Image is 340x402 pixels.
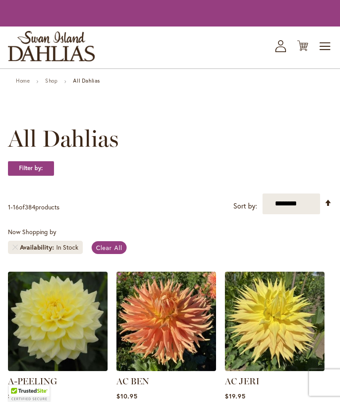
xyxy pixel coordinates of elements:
a: Clear All [92,241,127,254]
a: store logo [8,31,95,61]
span: $19.95 [225,392,246,400]
a: Shop [45,77,58,84]
a: AC BEN [116,376,149,387]
a: A-Peeling [8,364,108,373]
a: AC Jeri [225,364,325,373]
strong: Filter by: [8,161,54,176]
span: Clear All [96,243,122,252]
span: $12.95 [8,392,29,400]
span: All Dahlias [8,125,119,152]
img: AC Jeri [225,272,325,371]
span: 384 [25,203,35,211]
p: - of products [8,200,59,214]
a: Remove Availability In Stock [12,245,18,250]
a: AC JERI [225,376,259,387]
a: Home [16,77,30,84]
div: In Stock [56,243,78,252]
a: A-PEELING [8,376,57,387]
img: AC BEN [116,272,216,371]
a: AC BEN [116,364,216,373]
label: Sort by: [233,198,257,214]
span: 16 [13,203,19,211]
span: $10.95 [116,392,138,400]
span: Availability [20,243,56,252]
strong: All Dahlias [73,77,100,84]
img: A-Peeling [8,272,108,371]
span: Now Shopping by [8,228,56,236]
span: 1 [8,203,11,211]
iframe: Launch Accessibility Center [7,371,31,395]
